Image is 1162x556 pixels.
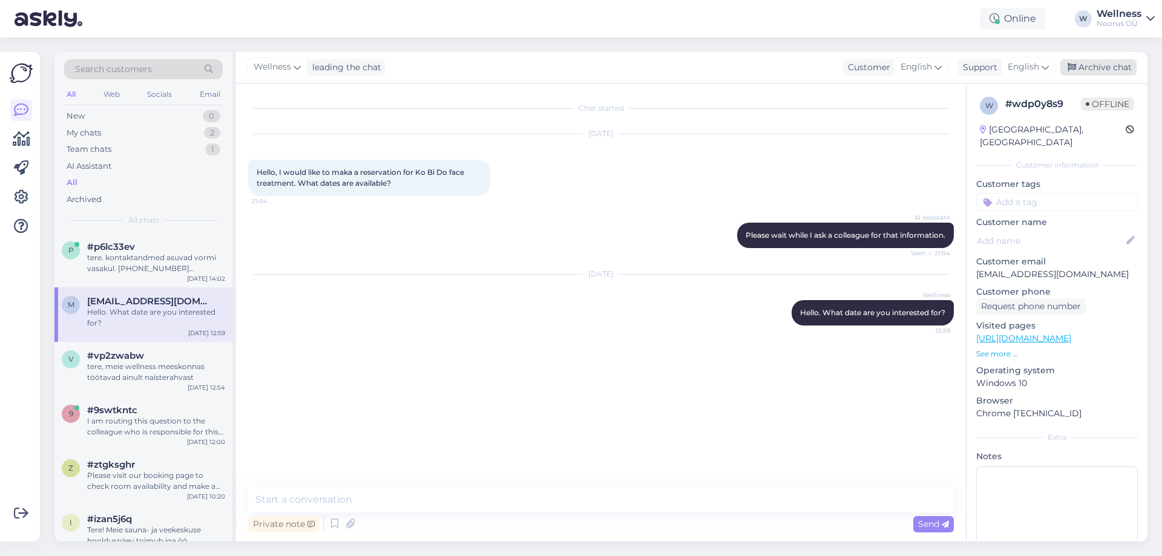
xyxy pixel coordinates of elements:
div: All [64,87,78,102]
p: Notes [976,450,1138,463]
span: Hello. What date are you interested for? [800,308,945,317]
span: 9 [69,409,73,418]
span: #9swtkntc [87,405,137,416]
span: Wellness [254,61,291,74]
div: Archived [67,194,102,206]
div: All [67,177,77,189]
div: Customer information [976,160,1138,171]
span: Hello, I would like to maka a reservation for Ko Bi Do face treatment. What dates are available? [257,168,466,188]
div: tere. kontaktandmed asuvad vormi vasakul. [PHONE_NUMBER] [EMAIL_ADDRESS][DOMAIN_NAME] [87,252,225,274]
div: Extra [976,432,1138,443]
div: [DATE] 12:54 [188,383,225,392]
span: 12:59 [905,326,950,335]
span: 21:04 [252,197,297,206]
p: Customer email [976,255,1138,268]
input: Add a tag [976,193,1138,211]
div: Please visit our booking page to check room availability and make a reservation for your desired ... [87,470,225,492]
div: W [1075,10,1092,27]
p: Chrome [TECHNICAL_ID] [976,407,1138,420]
span: Search customers [75,63,152,76]
div: Tere! Meie sauna- ja veekeskuse hoolduspäev toimub iga öö. [87,525,225,546]
span: #p6lc33ev [87,241,135,252]
p: Operating system [976,364,1138,377]
p: Customer phone [976,286,1138,298]
span: Send [918,518,949,529]
span: All chats [128,215,159,226]
div: [DATE] 12:00 [187,437,225,446]
span: m [68,300,74,309]
span: #ztgksghr [87,459,135,470]
div: Web [101,87,122,102]
div: I am routing this question to the colleague who is responsible for this topic. The reply might ta... [87,416,225,437]
div: leading the chat [307,61,381,74]
div: Archive chat [1060,59,1137,76]
span: w [985,101,993,110]
div: Team chats [67,143,111,155]
div: [DATE] 12:59 [188,329,225,338]
p: Windows 10 [976,377,1138,390]
span: Please wait while I ask a colleague for that information. [746,231,945,240]
div: Request phone number [976,298,1086,315]
div: [DATE] [248,128,954,139]
div: Email [197,87,223,102]
span: i [70,518,72,527]
div: Support [958,61,997,74]
div: 0 [203,110,220,122]
p: Customer name [976,216,1138,229]
span: z [68,463,73,473]
div: Chat started [248,103,954,114]
div: Online [980,8,1046,30]
div: AI Assistant [67,160,111,172]
div: Noorus OÜ [1097,19,1141,28]
span: p [68,246,74,255]
span: #izan5j6q [87,514,132,525]
div: New [67,110,85,122]
div: 2 [204,127,220,139]
span: #vp2zwabw [87,350,144,361]
span: English [901,61,932,74]
span: v [68,355,73,364]
div: tere, meie wellness meeskonnas töötavad ainult naisterahvast [87,361,225,383]
div: # wdp0y8s9 [1005,97,1081,111]
div: Customer [843,61,890,74]
div: Wellness [1097,9,1141,19]
a: WellnessNoorus OÜ [1097,9,1155,28]
div: [GEOGRAPHIC_DATA], [GEOGRAPHIC_DATA] [980,123,1126,149]
span: Seen ✓ 21:04 [905,249,950,258]
input: Add name [977,234,1124,247]
span: AI Assistant [905,213,950,222]
div: Hello. What date are you interested for? [87,307,225,329]
a: [URL][DOMAIN_NAME] [976,333,1071,344]
div: [DATE] 14:02 [187,274,225,283]
div: Private note [248,516,320,532]
p: Visited pages [976,319,1138,332]
span: English [1008,61,1039,74]
p: Customer tags [976,178,1138,191]
div: [DATE] [248,269,954,280]
div: My chats [67,127,101,139]
p: Browser [976,394,1138,407]
p: [EMAIL_ADDRESS][DOMAIN_NAME] [976,268,1138,281]
p: See more ... [976,348,1138,359]
div: 1 [205,143,220,155]
span: m_chyr@aol.com [87,296,213,307]
img: Askly Logo [10,62,33,85]
span: Wellness [905,290,950,299]
div: Socials [145,87,174,102]
div: [DATE] 10:20 [187,492,225,501]
span: Offline [1081,97,1134,111]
